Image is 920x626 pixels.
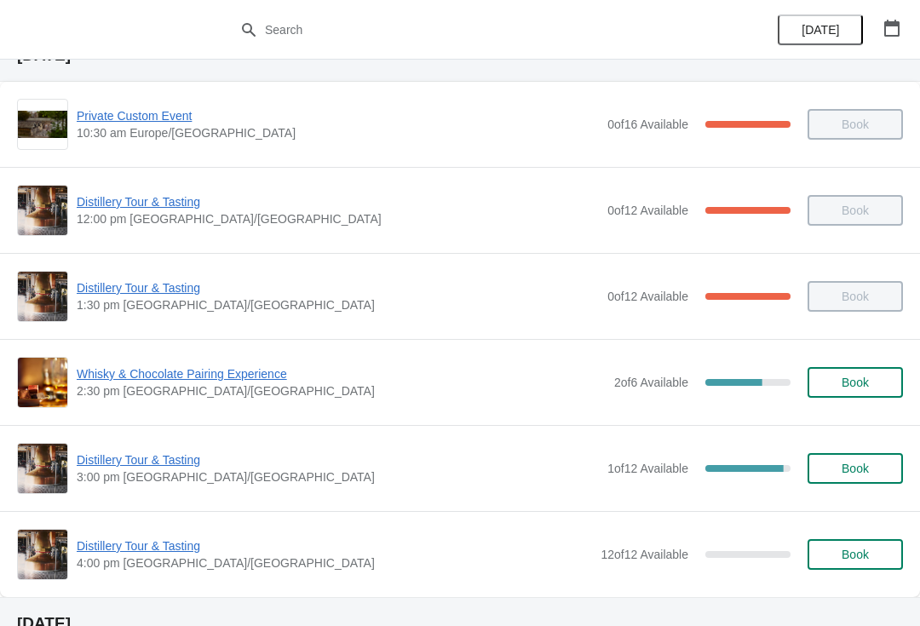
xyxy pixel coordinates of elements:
img: Whisky & Chocolate Pairing Experience | | 2:30 pm Europe/London [18,358,67,407]
span: 10:30 am Europe/[GEOGRAPHIC_DATA] [77,124,599,141]
span: 12:00 pm [GEOGRAPHIC_DATA]/[GEOGRAPHIC_DATA] [77,210,599,227]
span: [DATE] [802,23,839,37]
span: 2:30 pm [GEOGRAPHIC_DATA]/[GEOGRAPHIC_DATA] [77,382,606,399]
span: 3:00 pm [GEOGRAPHIC_DATA]/[GEOGRAPHIC_DATA] [77,468,599,485]
img: Distillery Tour & Tasting | | 12:00 pm Europe/London [18,186,67,235]
button: Book [808,539,903,570]
span: 4:00 pm [GEOGRAPHIC_DATA]/[GEOGRAPHIC_DATA] [77,554,592,571]
button: [DATE] [778,14,863,45]
span: Distillery Tour & Tasting [77,537,592,554]
span: 0 of 16 Available [607,118,688,131]
span: Distillery Tour & Tasting [77,193,599,210]
img: Distillery Tour & Tasting | | 4:00 pm Europe/London [18,530,67,579]
span: Book [842,376,869,389]
button: Book [808,453,903,484]
span: 0 of 12 Available [607,204,688,217]
span: Distillery Tour & Tasting [77,451,599,468]
span: 2 of 6 Available [614,376,688,389]
span: 1 of 12 Available [607,462,688,475]
img: Private Custom Event | | 10:30 am Europe/London [18,111,67,139]
span: Whisky & Chocolate Pairing Experience [77,365,606,382]
span: 12 of 12 Available [601,548,688,561]
span: 1:30 pm [GEOGRAPHIC_DATA]/[GEOGRAPHIC_DATA] [77,296,599,313]
button: Book [808,367,903,398]
span: Private Custom Event [77,107,599,124]
span: 0 of 12 Available [607,290,688,303]
span: Distillery Tour & Tasting [77,279,599,296]
span: Book [842,462,869,475]
span: Book [842,548,869,561]
img: Distillery Tour & Tasting | | 3:00 pm Europe/London [18,444,67,493]
img: Distillery Tour & Tasting | | 1:30 pm Europe/London [18,272,67,321]
input: Search [264,14,690,45]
